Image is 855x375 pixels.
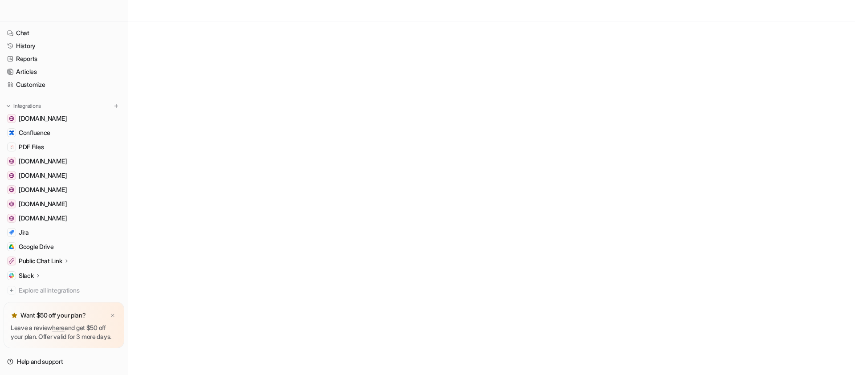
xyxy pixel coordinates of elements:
p: Slack [19,271,34,280]
p: Leave a review and get $50 off your plan. Offer valid for 3 more days. [11,323,117,341]
span: [DOMAIN_NAME] [19,171,67,180]
a: PDF FilesPDF Files [4,141,124,153]
img: openstax.org [9,216,14,221]
a: Articles [4,65,124,78]
span: PDF Files [19,143,44,151]
img: www.opengui.de [9,159,14,164]
img: Slack [9,273,14,278]
img: lucid.app [9,116,14,121]
span: Jira [19,228,29,237]
img: Google Drive [9,244,14,249]
img: staging.openstax.org [9,173,14,178]
span: Explore all integrations [19,283,121,298]
img: openstax.pl [9,187,14,192]
button: Integrations [4,102,44,110]
a: www.opengui.de[DOMAIN_NAME] [4,155,124,167]
span: Confluence [19,128,50,137]
img: Public Chat Link [9,258,14,264]
span: Google Drive [19,242,54,251]
a: Chat [4,27,124,39]
p: Integrations [13,102,41,110]
img: Jira [9,230,14,235]
img: x [110,313,115,318]
a: lucid.app[DOMAIN_NAME] [4,112,124,125]
a: status.openstax.org[DOMAIN_NAME] [4,198,124,210]
a: Customize [4,78,124,91]
a: openstax.org[DOMAIN_NAME] [4,212,124,224]
a: Help and support [4,355,124,368]
a: openstax.pl[DOMAIN_NAME] [4,183,124,196]
a: staging.openstax.org[DOMAIN_NAME] [4,169,124,182]
span: [DOMAIN_NAME] [19,185,67,194]
a: here [52,324,65,331]
img: status.openstax.org [9,201,14,207]
span: [DOMAIN_NAME] [19,214,67,223]
a: History [4,40,124,52]
img: expand menu [5,103,12,109]
img: star [11,312,18,319]
span: [DOMAIN_NAME] [19,157,67,166]
img: Confluence [9,130,14,135]
img: PDF Files [9,144,14,150]
a: JiraJira [4,226,124,239]
a: Explore all integrations [4,284,124,297]
a: Google DriveGoogle Drive [4,240,124,253]
span: [DOMAIN_NAME] [19,114,67,123]
a: ConfluenceConfluence [4,126,124,139]
p: Public Chat Link [19,257,62,265]
a: Reports [4,53,124,65]
p: Want $50 off your plan? [20,311,86,320]
img: menu_add.svg [113,103,119,109]
img: explore all integrations [7,286,16,295]
span: [DOMAIN_NAME] [19,200,67,208]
